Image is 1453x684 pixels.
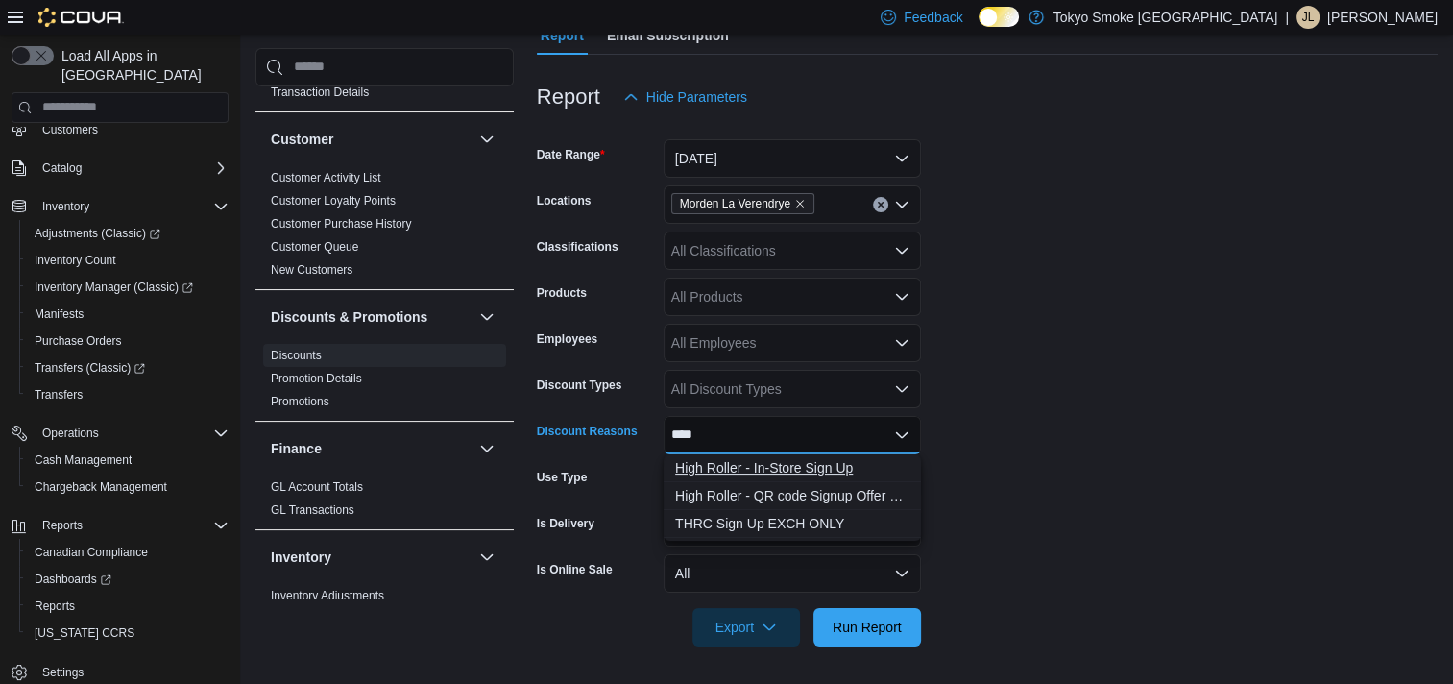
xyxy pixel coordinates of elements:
button: High Roller - QR code Signup Offer 20% [664,482,921,510]
span: Dark Mode [979,27,980,28]
span: Washington CCRS [27,622,229,645]
a: Customer Queue [271,240,358,254]
span: Feedback [904,8,962,27]
a: Adjustments (Classic) [19,220,236,247]
span: Morden La Verendrye [671,193,814,214]
label: Use Type [537,470,587,485]
div: Choose from the following options [664,454,921,538]
button: Open list of options [894,335,909,351]
span: Canadian Compliance [27,541,229,564]
button: Run Report [813,608,921,647]
span: Canadian Compliance [35,545,148,560]
span: Customer Purchase History [271,216,412,232]
span: Purchase Orders [27,330,229,353]
button: THRC Sign Up EXCH ONLY [664,510,921,538]
span: Purchase Orders [35,333,122,349]
input: Dark Mode [979,7,1019,27]
a: Cash Management [27,449,139,472]
button: Inventory [4,193,236,220]
button: Catalog [35,157,89,180]
span: Manifests [35,306,84,322]
label: Locations [537,193,592,208]
button: Manifests [19,301,236,328]
button: All [664,554,921,593]
a: Reports [27,595,83,618]
button: Purchase Orders [19,328,236,354]
span: Transfers (Classic) [27,356,229,379]
span: Inventory [35,195,229,218]
p: Tokyo Smoke [GEOGRAPHIC_DATA] [1053,6,1278,29]
span: Manifests [27,303,229,326]
a: Dashboards [27,568,119,591]
span: GL Account Totals [271,479,363,495]
span: [US_STATE] CCRS [35,625,134,641]
button: Canadian Compliance [19,539,236,566]
a: Customer Activity List [271,171,381,184]
a: Customer Loyalty Points [271,194,396,208]
span: New Customers [271,262,352,278]
a: Inventory Manager (Classic) [27,276,201,299]
button: Open list of options [894,381,909,397]
img: Cova [38,8,124,27]
button: Export [692,608,800,647]
span: High Roller - QR code Signup Offer 20% [675,486,909,505]
span: Cash Management [27,449,229,472]
span: Discounts [271,348,322,363]
button: Finance [271,439,472,458]
button: Inventory [475,546,498,569]
label: Classifications [537,239,618,255]
span: Promotions [271,394,329,409]
span: Settings [35,660,229,684]
a: Customer Purchase History [271,217,412,231]
span: Report [541,16,584,55]
button: Remove Morden La Verendrye from selection in this group [794,198,806,209]
label: Is Delivery [537,516,594,531]
a: Manifests [27,303,91,326]
span: Reports [42,518,83,533]
span: Transfers (Classic) [35,360,145,376]
button: Discounts & Promotions [271,307,472,327]
span: Transaction Details [271,85,369,100]
label: Date Range [537,147,605,162]
a: Transfers (Classic) [27,356,153,379]
button: [DATE] [664,139,921,178]
h3: Customer [271,130,333,149]
span: Cash Management [35,452,132,468]
div: Finance [255,476,514,529]
span: Customer Loyalty Points [271,193,396,208]
span: Chargeback Management [35,479,167,495]
a: GL Account Totals [271,480,363,494]
span: Morden La Verendrye [680,194,790,213]
button: Inventory [271,548,472,567]
span: Promotion Details [271,371,362,386]
span: Run Report [833,618,902,637]
div: Jennifer Lamont [1296,6,1320,29]
label: Employees [537,331,597,347]
h3: Report [537,85,600,109]
span: Adjustments (Classic) [35,226,160,241]
a: [US_STATE] CCRS [27,622,142,645]
button: Reports [4,512,236,539]
span: Inventory Count [35,253,116,268]
span: Dashboards [35,572,111,587]
span: Settings [42,665,84,680]
button: Customer [475,128,498,151]
span: GL Transactions [271,502,354,518]
span: Customer Activity List [271,170,381,185]
span: Inventory [42,199,89,214]
button: Inventory [35,195,97,218]
button: Discounts & Promotions [475,305,498,329]
a: Customers [35,118,106,141]
a: Dashboards [19,566,236,593]
span: Reports [27,595,229,618]
a: Canadian Compliance [27,541,156,564]
button: Clear input [873,197,888,212]
a: Discounts [271,349,322,362]
button: Customer [271,130,472,149]
div: Discounts & Promotions [255,344,514,421]
a: Settings [35,661,91,684]
button: Cash Management [19,447,236,474]
span: Chargeback Management [27,476,229,499]
span: Dashboards [27,568,229,591]
button: Chargeback Management [19,474,236,501]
